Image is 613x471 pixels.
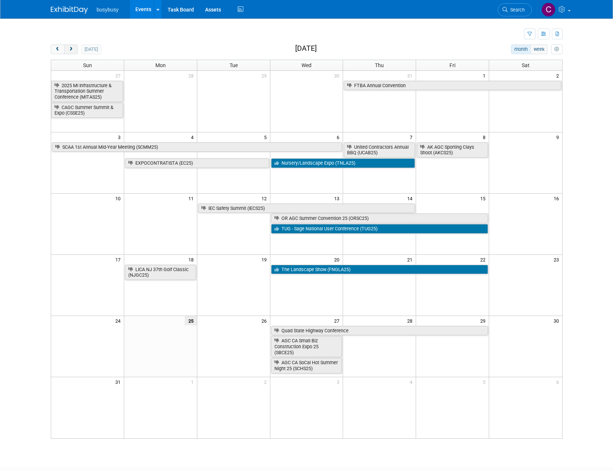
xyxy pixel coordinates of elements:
span: Sat [522,62,530,68]
span: 8 [482,132,489,142]
a: TUG - Sage National User Conference (TUG25) [271,224,488,234]
span: 5 [482,377,489,386]
button: week [530,45,547,54]
button: [DATE] [81,45,101,54]
button: next [64,45,78,54]
span: 18 [188,255,197,264]
span: Search [508,7,525,13]
a: AK AGC Sporting Clays Shoot (AKCS25) [417,142,488,158]
a: CAGC Summer Summit & Expo (CSSE25) [51,103,123,118]
a: FTBA Annual Convention [344,81,561,90]
span: 27 [115,71,124,80]
button: myCustomButton [551,45,562,54]
span: 12 [261,194,270,203]
span: Tue [230,62,238,68]
span: Wed [301,62,312,68]
span: 20 [333,255,343,264]
span: 1 [482,71,489,80]
img: Collin Larson [541,3,556,17]
span: 3 [117,132,124,142]
a: The Landscape Show (FNGLA25) [271,265,488,274]
span: 29 [479,316,489,325]
span: 4 [409,377,416,386]
i: Personalize Calendar [554,47,559,52]
span: 5 [263,132,270,142]
span: 27 [333,316,343,325]
span: 23 [553,255,562,264]
span: 28 [188,71,197,80]
button: prev [51,45,65,54]
span: 6 [336,132,343,142]
span: Mon [155,62,166,68]
span: 14 [406,194,416,203]
img: ExhibitDay [51,6,88,14]
span: 30 [553,316,562,325]
span: 21 [406,255,416,264]
span: 2 [263,377,270,386]
a: United Contractors Annual BBQ (UCAB25) [344,142,415,158]
a: AGC CA Small Biz Construction Expo 25 (SBCE25) [271,336,342,357]
span: 17 [115,255,124,264]
a: Quad State Highway Conference [271,326,488,336]
a: LICA NJ 37th Golf Classic (NJGC25) [125,265,196,280]
span: 31 [115,377,124,386]
span: Sun [83,62,92,68]
span: Thu [375,62,384,68]
span: busybusy [97,7,119,13]
span: 13 [333,194,343,203]
span: 15 [479,194,489,203]
a: EXPOCONTRATISTA (EC25) [125,158,269,168]
span: 24 [115,316,124,325]
span: 4 [190,132,197,142]
button: month [511,45,531,54]
a: SCAA 1st Annual Mid-Year Meeting (SCMM25) [52,142,342,152]
h2: [DATE] [295,45,317,53]
a: OR AGC Summer Convention 25 (ORSC25) [271,214,488,223]
span: 30 [333,71,343,80]
span: 2 [556,71,562,80]
span: 19 [261,255,270,264]
span: 1 [190,377,197,386]
span: Fri [449,62,455,68]
a: Search [498,3,532,16]
span: 16 [553,194,562,203]
span: 6 [556,377,562,386]
span: 3 [336,377,343,386]
span: 10 [115,194,124,203]
a: IEC Safety Summit (IECS25) [198,204,415,213]
span: 11 [188,194,197,203]
a: Nursery/Landscape Expo (TNLA25) [271,158,415,168]
span: 29 [261,71,270,80]
span: 28 [406,316,416,325]
span: 7 [409,132,416,142]
a: 2025 MI Infrastructure & Transportation Summer Conference (MITAS25) [51,81,123,102]
span: 31 [406,71,416,80]
span: 26 [261,316,270,325]
span: 25 [185,316,197,325]
a: AGC CA SoCal Hot Summer Night 25 (SCHS25) [271,358,342,373]
span: 22 [479,255,489,264]
span: 9 [556,132,562,142]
